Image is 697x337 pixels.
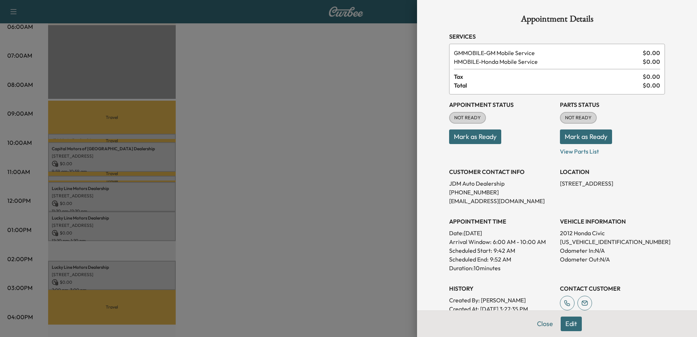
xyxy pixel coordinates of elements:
[449,167,554,176] h3: CUSTOMER CONTACT INFO
[643,49,660,57] span: $ 0.00
[449,188,554,197] p: [PHONE_NUMBER]
[560,100,665,109] h3: Parts Status
[493,237,546,246] span: 6:00 AM - 10:00 AM
[560,229,665,237] p: 2012 Honda Civic
[643,57,660,66] span: $ 0.00
[560,129,612,144] button: Mark as Ready
[449,197,554,205] p: [EMAIL_ADDRESS][DOMAIN_NAME]
[454,72,643,81] span: Tax
[449,32,665,41] h3: Services
[449,255,488,264] p: Scheduled End:
[454,49,640,57] span: GM Mobile Service
[454,81,643,90] span: Total
[532,317,558,331] button: Close
[494,246,515,255] p: 9:42 AM
[449,217,554,226] h3: APPOINTMENT TIME
[454,57,640,66] span: Honda Mobile Service
[449,284,554,293] h3: History
[449,296,554,305] p: Created By : [PERSON_NAME]
[449,15,665,26] h1: Appointment Details
[449,179,554,188] p: JDM Auto Dealership
[449,264,554,272] p: Duration: 10 minutes
[560,255,665,264] p: Odometer Out: N/A
[450,114,485,121] span: NOT READY
[643,72,660,81] span: $ 0.00
[560,246,665,255] p: Odometer In: N/A
[560,167,665,176] h3: LOCATION
[561,317,582,331] button: Edit
[449,229,554,237] p: Date: [DATE]
[560,217,665,226] h3: VEHICLE INFORMATION
[560,144,665,156] p: View Parts List
[561,114,596,121] span: NOT READY
[449,305,554,313] p: Created At : [DATE] 3:27:35 PM
[449,246,492,255] p: Scheduled Start:
[449,100,554,109] h3: Appointment Status
[643,81,660,90] span: $ 0.00
[560,179,665,188] p: [STREET_ADDRESS]
[490,255,511,264] p: 9:52 AM
[449,129,501,144] button: Mark as Ready
[560,284,665,293] h3: CONTACT CUSTOMER
[560,237,665,246] p: [US_VEHICLE_IDENTIFICATION_NUMBER]
[449,237,554,246] p: Arrival Window:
